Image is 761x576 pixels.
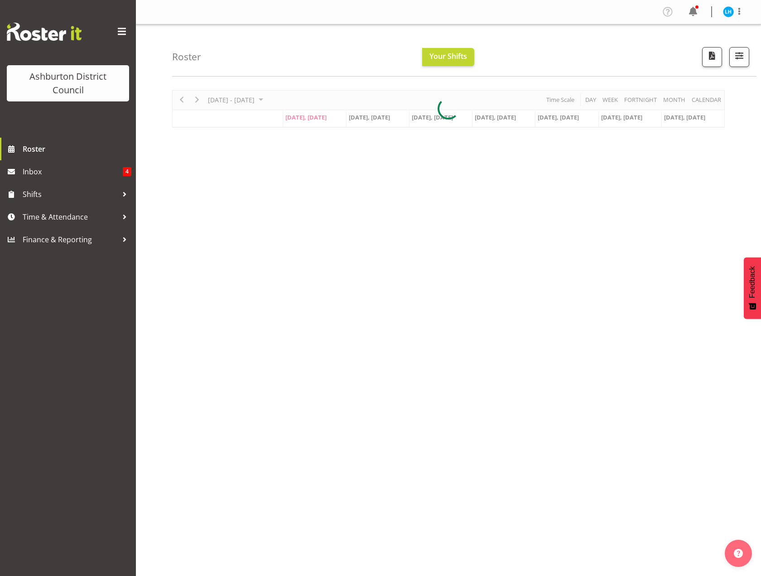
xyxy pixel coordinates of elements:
[123,167,131,176] span: 4
[23,187,118,201] span: Shifts
[23,210,118,224] span: Time & Attendance
[23,165,123,178] span: Inbox
[429,51,467,61] span: Your Shifts
[7,23,82,41] img: Rosterit website logo
[422,48,474,66] button: Your Shifts
[23,142,131,156] span: Roster
[16,70,120,97] div: Ashburton District Council
[748,266,756,298] span: Feedback
[744,257,761,319] button: Feedback - Show survey
[723,6,734,17] img: louisa-horman11701.jpg
[729,47,749,67] button: Filter Shifts
[702,47,722,67] button: Download a PDF of the roster according to the set date range.
[734,549,743,558] img: help-xxl-2.png
[23,233,118,246] span: Finance & Reporting
[172,52,201,62] h4: Roster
